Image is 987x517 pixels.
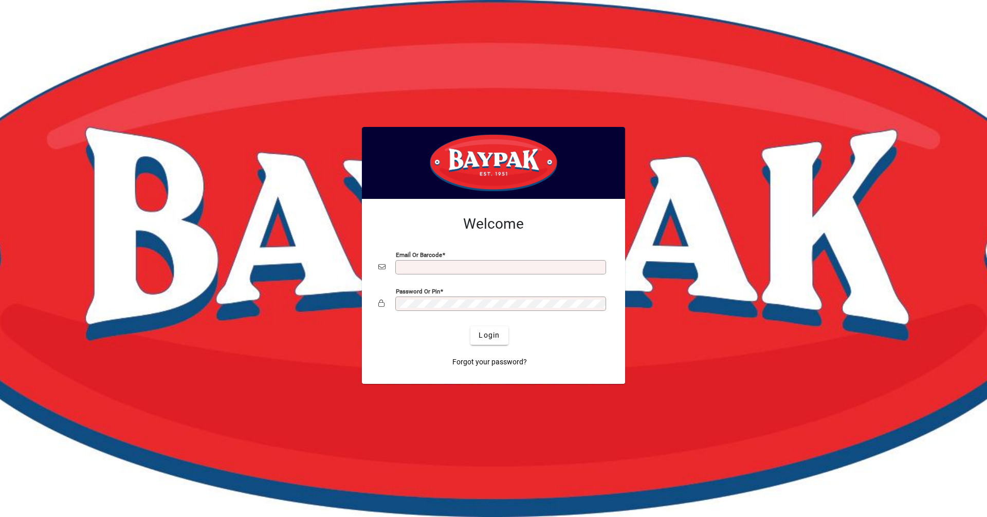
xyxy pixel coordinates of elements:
[452,357,527,367] span: Forgot your password?
[396,251,442,258] mat-label: Email or Barcode
[378,215,609,233] h2: Welcome
[448,353,531,372] a: Forgot your password?
[470,326,508,345] button: Login
[479,330,500,341] span: Login
[396,287,440,294] mat-label: Password or Pin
